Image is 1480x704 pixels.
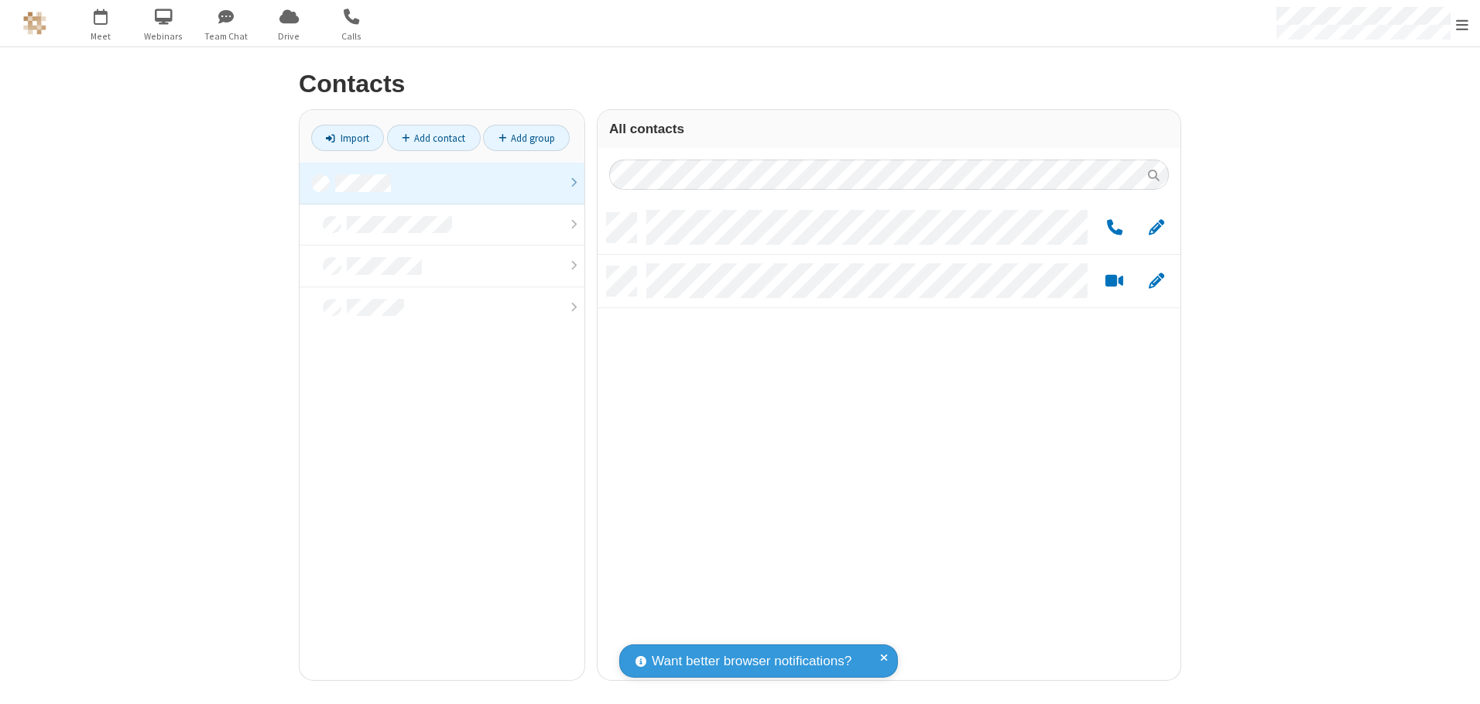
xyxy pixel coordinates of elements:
button: Edit [1141,272,1171,291]
h2: Contacts [299,70,1181,98]
a: Add group [483,125,570,151]
span: Webinars [135,29,193,43]
a: Import [311,125,384,151]
span: Drive [260,29,318,43]
span: Team Chat [197,29,255,43]
iframe: Chat [1441,664,1468,693]
a: Add contact [387,125,481,151]
span: Calls [323,29,381,43]
button: Call by phone [1099,218,1129,238]
button: Edit [1141,218,1171,238]
span: Meet [72,29,130,43]
h3: All contacts [609,122,1169,136]
img: QA Selenium DO NOT DELETE OR CHANGE [23,12,46,35]
span: Want better browser notifications? [652,651,851,671]
div: grid [598,201,1180,680]
button: Start a video meeting [1099,272,1129,291]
